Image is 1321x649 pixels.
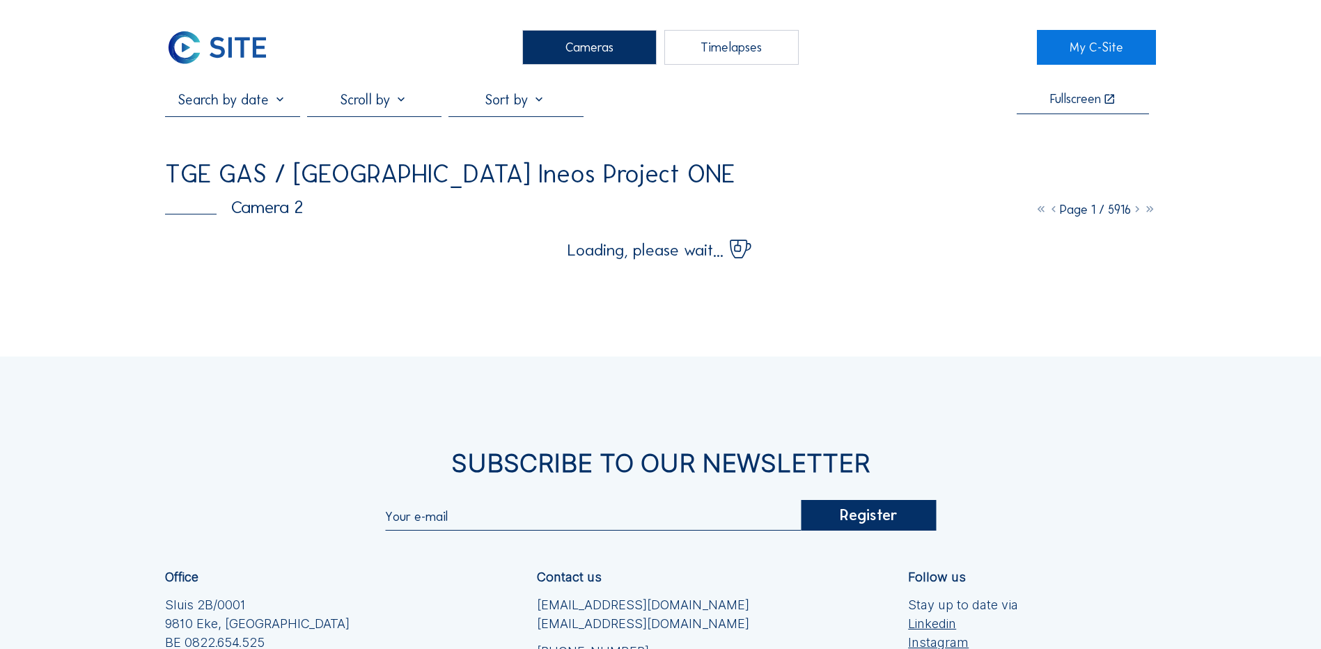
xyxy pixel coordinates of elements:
[165,30,269,65] img: C-SITE Logo
[908,614,1018,633] a: Linkedin
[165,571,198,584] div: Office
[537,595,749,614] a: [EMAIL_ADDRESS][DOMAIN_NAME]
[908,571,966,584] div: Follow us
[165,451,1156,476] div: Subscribe to our newsletter
[1060,202,1131,217] span: Page 1 / 5916
[1050,93,1101,106] div: Fullscreen
[568,242,724,259] span: Loading, please wait...
[165,30,284,65] a: C-SITE Logo
[1037,30,1156,65] a: My C-Site
[165,91,299,108] input: Search by date 󰅀
[522,30,657,65] div: Cameras
[385,509,802,524] input: Your e-mail
[537,571,602,584] div: Contact us
[802,500,936,531] div: Register
[664,30,799,65] div: Timelapses
[537,614,749,633] a: [EMAIL_ADDRESS][DOMAIN_NAME]
[165,162,735,187] div: TGE GAS / [GEOGRAPHIC_DATA] Ineos Project ONE
[165,198,303,216] div: Camera 2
